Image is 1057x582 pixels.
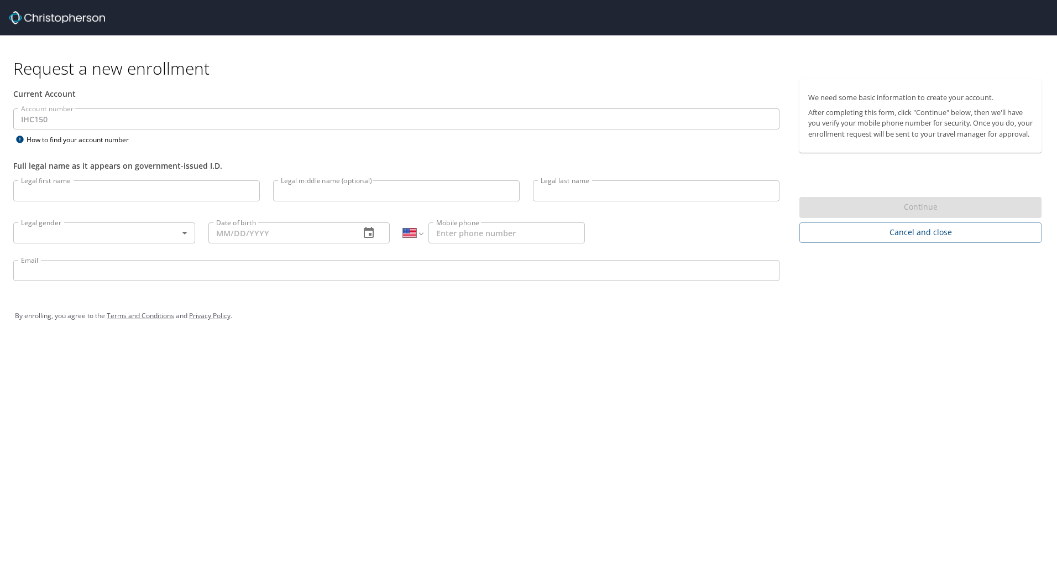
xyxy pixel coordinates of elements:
input: Enter phone number [428,222,585,243]
img: cbt logo [9,11,105,24]
span: Cancel and close [808,226,1033,240]
a: Terms and Conditions [107,311,174,320]
div: How to find your account number [13,133,151,147]
a: Privacy Policy [189,311,231,320]
div: Full legal name as it appears on government-issued I.D. [13,160,779,172]
button: Cancel and close [799,222,1042,243]
div: Current Account [13,88,779,100]
div: By enrolling, you agree to the and . [15,302,1042,330]
p: After completing this form, click "Continue" below, then we'll have you verify your mobile phone ... [808,107,1033,139]
h1: Request a new enrollment [13,58,1050,79]
p: We need some basic information to create your account. [808,92,1033,103]
input: MM/DD/YYYY [208,222,352,243]
div: ​ [13,222,195,243]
